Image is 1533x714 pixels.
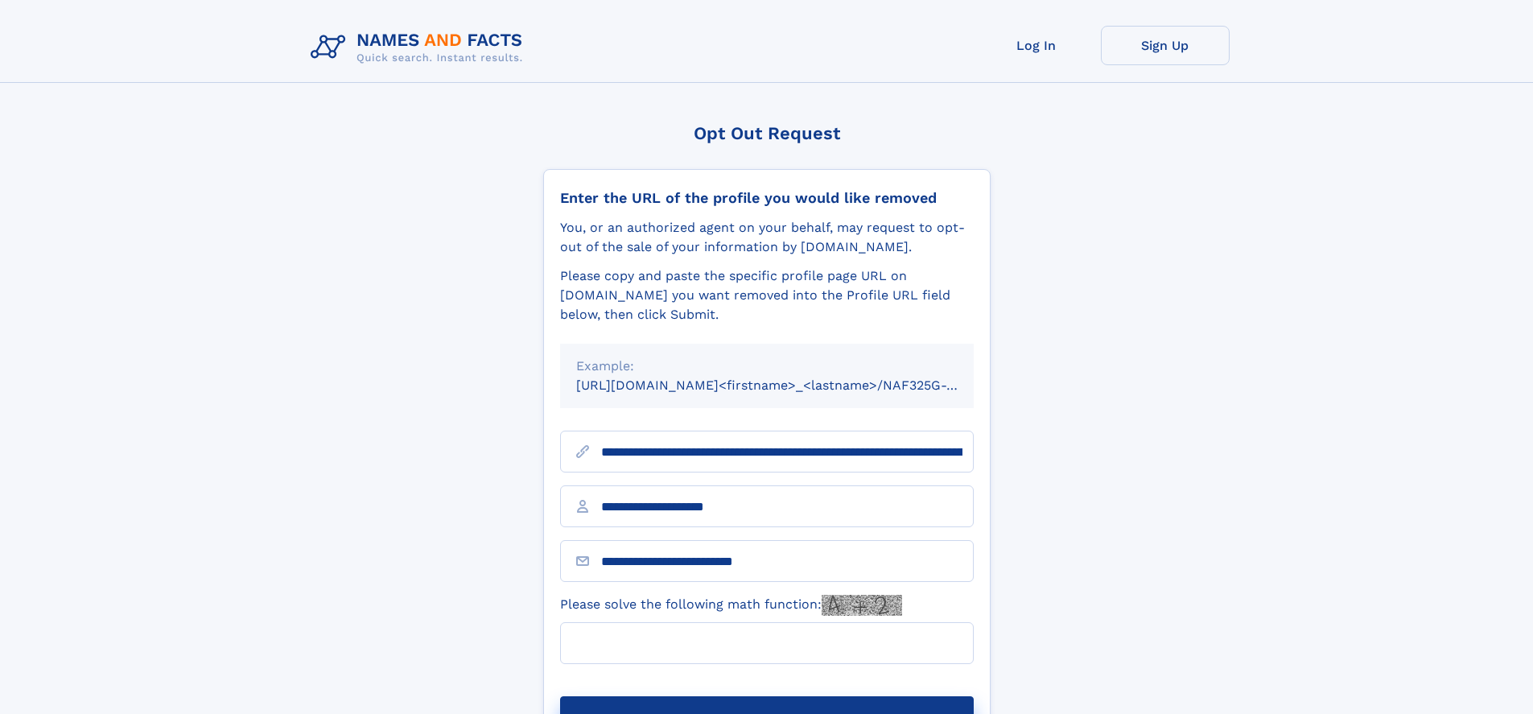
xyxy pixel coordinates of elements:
div: Example: [576,357,958,376]
a: Log In [972,26,1101,65]
div: Enter the URL of the profile you would like removed [560,189,974,207]
div: Opt Out Request [543,123,991,143]
div: Please copy and paste the specific profile page URL on [DOMAIN_NAME] you want removed into the Pr... [560,266,974,324]
small: [URL][DOMAIN_NAME]<firstname>_<lastname>/NAF325G-xxxxxxxx [576,378,1004,393]
label: Please solve the following math function: [560,595,902,616]
a: Sign Up [1101,26,1230,65]
div: You, or an authorized agent on your behalf, may request to opt-out of the sale of your informatio... [560,218,974,257]
img: Logo Names and Facts [304,26,536,69]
